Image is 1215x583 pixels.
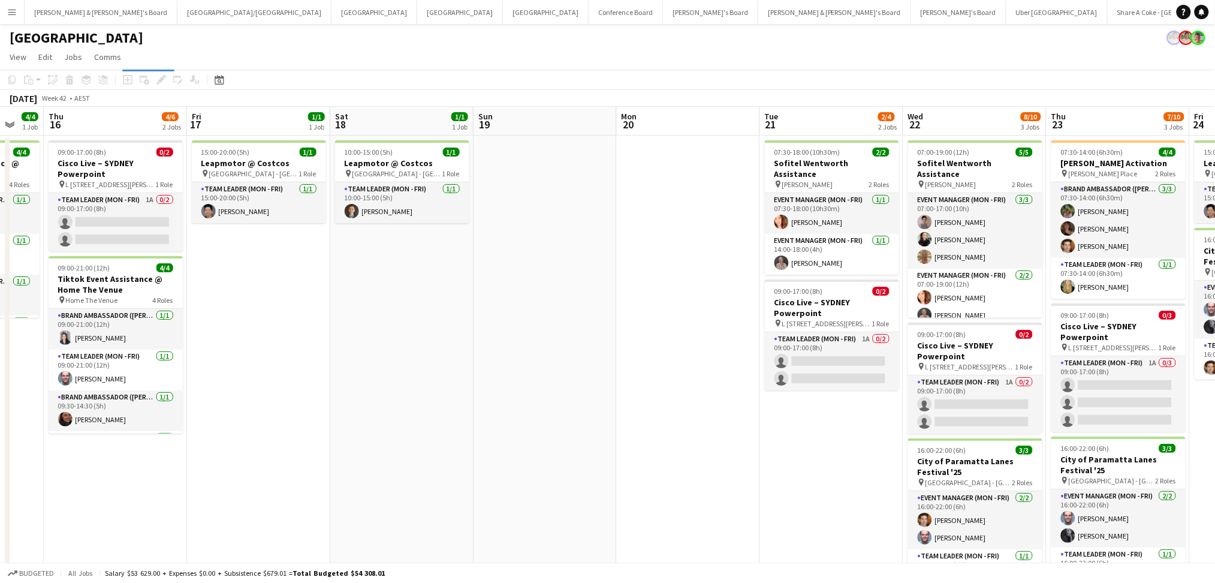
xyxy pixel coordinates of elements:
button: Uber [GEOGRAPHIC_DATA] [1006,1,1108,24]
app-user-avatar: Arrence Torres [1179,31,1193,45]
app-user-avatar: Arrence Torres [1167,31,1181,45]
button: [PERSON_NAME]'s Board [911,1,1006,24]
app-user-avatar: Victoria Hunt [1191,31,1205,45]
span: Total Budgeted $54 308.01 [293,569,385,578]
button: [GEOGRAPHIC_DATA] [331,1,417,24]
button: [GEOGRAPHIC_DATA] [417,1,503,24]
button: [PERSON_NAME] & [PERSON_NAME]'s Board [25,1,177,24]
div: Salary $53 629.00 + Expenses $0.00 + Subsistence $679.01 = [105,569,385,578]
span: Budgeted [19,569,54,578]
span: All jobs [66,569,95,578]
button: [GEOGRAPHIC_DATA]/[GEOGRAPHIC_DATA] [177,1,331,24]
button: [PERSON_NAME]'s Board [663,1,758,24]
button: [PERSON_NAME] & [PERSON_NAME]'s Board [758,1,911,24]
button: Conference Board [589,1,663,24]
button: Budgeted [6,567,56,580]
button: [GEOGRAPHIC_DATA] [503,1,589,24]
